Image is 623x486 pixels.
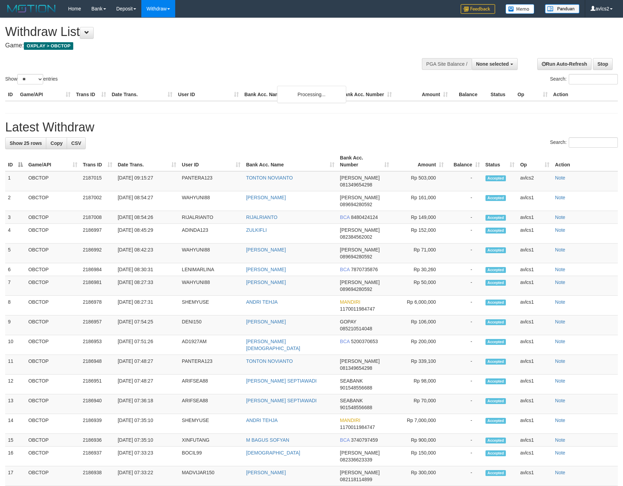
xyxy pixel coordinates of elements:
[115,296,179,315] td: [DATE] 08:27:31
[246,378,317,384] a: [PERSON_NAME] SEPTIAWADI
[485,450,506,456] span: Accepted
[5,224,26,244] td: 4
[340,195,380,200] span: [PERSON_NAME]
[446,224,483,244] td: -
[5,25,408,39] h1: Withdraw List
[340,418,360,423] span: MANDIRI
[26,263,80,276] td: OBCTOP
[246,267,286,272] a: [PERSON_NAME]
[5,466,26,486] td: 17
[517,375,552,394] td: avlcs1
[569,74,618,84] input: Search:
[115,466,179,486] td: [DATE] 07:33:22
[5,355,26,375] td: 11
[392,375,446,394] td: Rp 98,000
[392,296,446,315] td: Rp 6,000,000
[340,450,380,456] span: [PERSON_NAME]
[80,276,115,296] td: 2186981
[517,276,552,296] td: avlcs1
[246,299,278,305] a: ANDRI TEHJA
[115,171,179,191] td: [DATE] 09:15:27
[179,211,243,224] td: RIJALRIANTO
[340,286,372,292] span: Copy 089694280592 to clipboard
[26,211,80,224] td: OBCTOP
[179,355,243,375] td: PANTERA123
[80,244,115,263] td: 2186992
[483,152,518,171] th: Status: activate to sort column ascending
[392,224,446,244] td: Rp 152,000
[277,86,346,103] div: Processing...
[109,88,175,101] th: Date Trans.
[446,191,483,211] td: -
[340,267,350,272] span: BCA
[5,120,618,134] h1: Latest Withdraw
[340,470,380,475] span: [PERSON_NAME]
[80,447,115,466] td: 2186937
[446,263,483,276] td: -
[517,296,552,315] td: avlcs1
[517,171,552,191] td: avlcs2
[26,414,80,434] td: OBCTOP
[340,437,350,443] span: BCA
[340,182,372,187] span: Copy 081349654298 to clipboard
[5,394,26,414] td: 13
[517,152,552,171] th: Op: activate to sort column ascending
[179,244,243,263] td: WAHYUNI88
[446,335,483,355] td: -
[485,195,506,201] span: Accepted
[517,263,552,276] td: avlcs1
[179,296,243,315] td: SHEMYUSE
[340,234,372,240] span: Copy 082384562002 to clipboard
[550,74,618,84] label: Search:
[446,296,483,315] td: -
[17,74,43,84] select: Showentries
[392,394,446,414] td: Rp 70,000
[517,315,552,335] td: avlcs1
[392,263,446,276] td: Rp 30,260
[246,175,293,181] a: TONTON NOVIANTO
[446,434,483,447] td: -
[80,152,115,171] th: Trans ID: activate to sort column ascending
[246,279,286,285] a: [PERSON_NAME]
[5,335,26,355] td: 10
[5,191,26,211] td: 2
[5,434,26,447] td: 15
[517,244,552,263] td: avlcs1
[392,315,446,335] td: Rp 106,000
[446,171,483,191] td: -
[555,227,565,233] a: Note
[26,152,80,171] th: Game/API: activate to sort column ascending
[392,211,446,224] td: Rp 149,000
[115,315,179,335] td: [DATE] 07:54:25
[555,378,565,384] a: Note
[485,418,506,424] span: Accepted
[179,434,243,447] td: XINFUTANG
[485,319,506,325] span: Accepted
[485,398,506,404] span: Accepted
[485,300,506,305] span: Accepted
[340,175,380,181] span: [PERSON_NAME]
[5,244,26,263] td: 5
[246,470,286,475] a: [PERSON_NAME]
[446,375,483,394] td: -
[5,211,26,224] td: 3
[24,42,73,50] span: OXPLAY > OBCTOP
[5,263,26,276] td: 6
[5,315,26,335] td: 9
[392,466,446,486] td: Rp 300,000
[67,137,86,149] a: CSV
[422,58,472,70] div: PGA Site Balance /
[485,175,506,181] span: Accepted
[179,276,243,296] td: WAHYUNI88
[115,335,179,355] td: [DATE] 07:51:26
[351,437,378,443] span: Copy 3740797459 to clipboard
[555,437,565,443] a: Note
[26,375,80,394] td: OBCTOP
[50,140,63,146] span: Copy
[555,175,565,181] a: Note
[392,152,446,171] th: Amount: activate to sort column ascending
[485,247,506,253] span: Accepted
[340,457,372,462] span: Copy 082336623339 to clipboard
[593,58,613,70] a: Stop
[26,276,80,296] td: OBCTOP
